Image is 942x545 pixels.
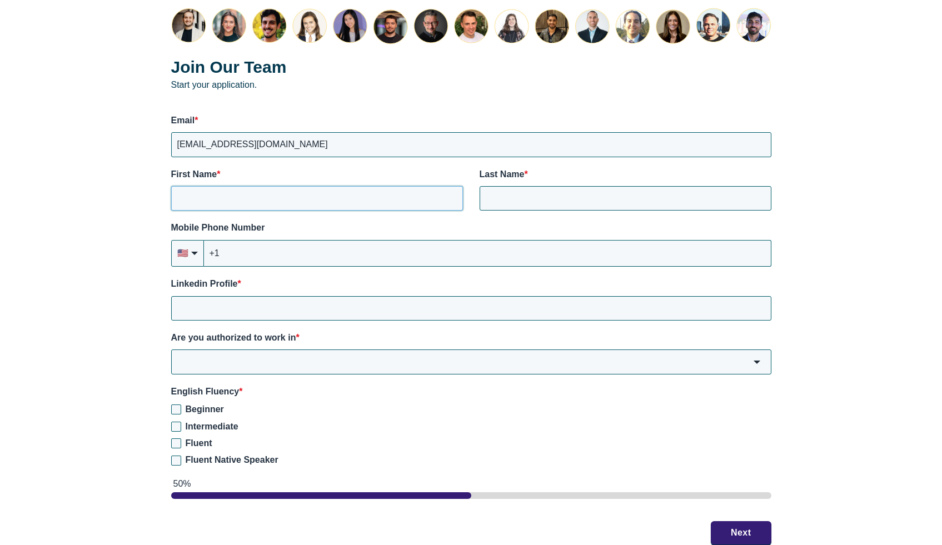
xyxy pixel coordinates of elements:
span: Fluent [186,438,212,448]
input: Intermediate [171,422,181,432]
strong: Join Our Team [171,58,287,76]
input: Fluent Native Speaker [171,456,181,466]
span: Linkedin Profile [171,279,238,288]
span: Email [171,116,195,125]
span: flag [177,247,188,259]
span: Beginner [186,404,224,414]
span: Are you authorized to work in [171,333,296,342]
img: Join the Lean Layer team [171,8,771,44]
div: page 1 of 2 [171,492,771,499]
span: Intermediate [186,422,238,431]
span: Last Name [480,169,525,179]
input: Fluent [171,438,181,448]
input: Beginner [171,404,181,414]
span: English Fluency [171,387,240,396]
span: Fluent Native Speaker [186,455,278,464]
span: First Name [171,169,217,179]
p: Start your application. [171,56,771,91]
div: 50% [173,478,771,490]
button: Next [711,521,771,544]
span: Mobile Phone Number [171,223,265,232]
